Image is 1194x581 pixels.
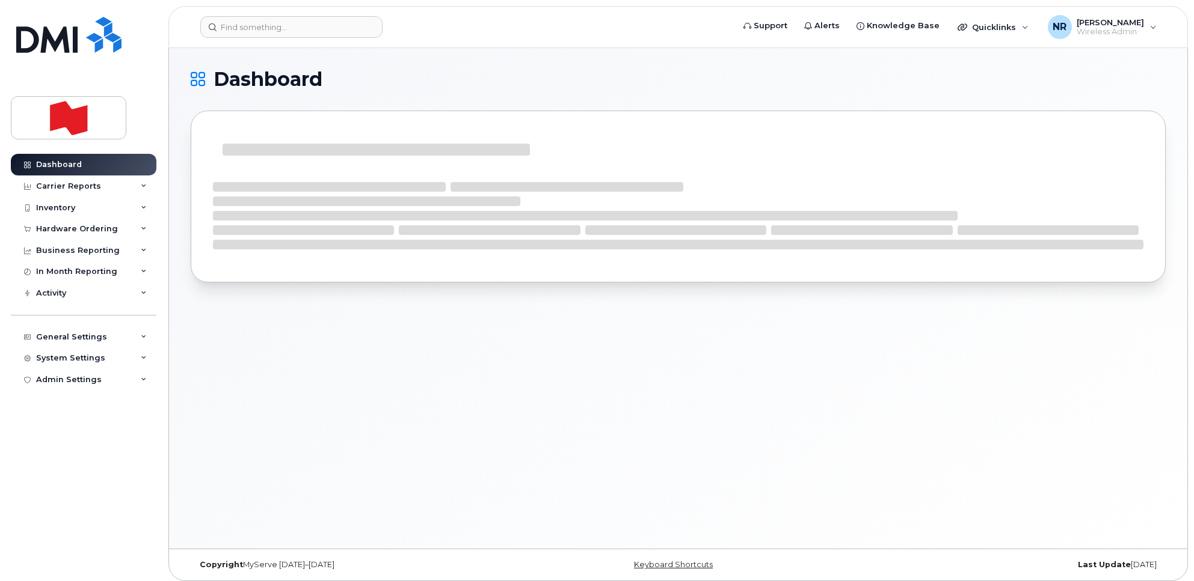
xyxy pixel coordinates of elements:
[200,560,243,569] strong: Copyright
[214,70,322,88] span: Dashboard
[634,560,713,569] a: Keyboard Shortcuts
[841,560,1166,570] div: [DATE]
[1078,560,1131,569] strong: Last Update
[191,560,515,570] div: MyServe [DATE]–[DATE]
